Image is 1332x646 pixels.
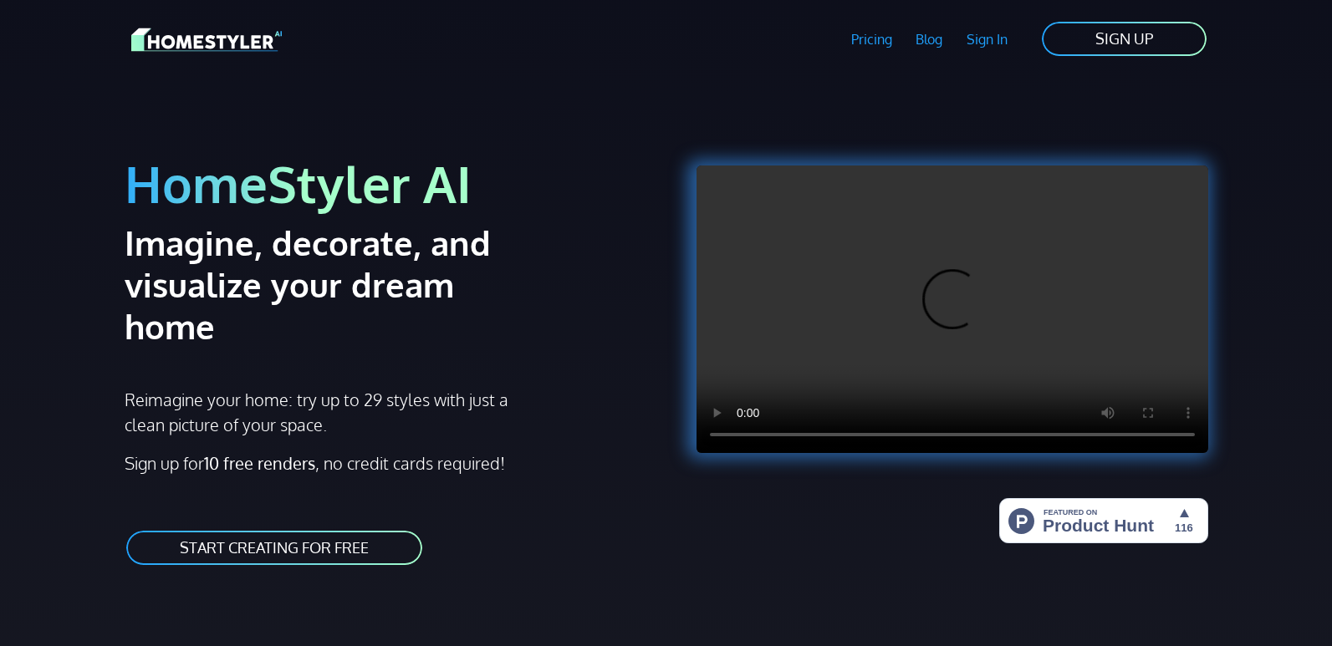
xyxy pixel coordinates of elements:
img: HomeStyler AI - Interior Design Made Easy: One Click to Your Dream Home | Product Hunt [999,498,1208,543]
a: START CREATING FOR FREE [125,529,424,567]
p: Reimagine your home: try up to 29 styles with just a clean picture of your space. [125,387,523,437]
a: Pricing [839,20,904,58]
img: HomeStyler AI logo [131,25,282,54]
strong: 10 free renders [204,452,315,474]
h2: Imagine, decorate, and visualize your dream home [125,221,550,347]
h1: HomeStyler AI [125,152,656,215]
a: SIGN UP [1040,20,1208,58]
a: Blog [904,20,955,58]
p: Sign up for , no credit cards required! [125,450,656,476]
a: Sign In [955,20,1020,58]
